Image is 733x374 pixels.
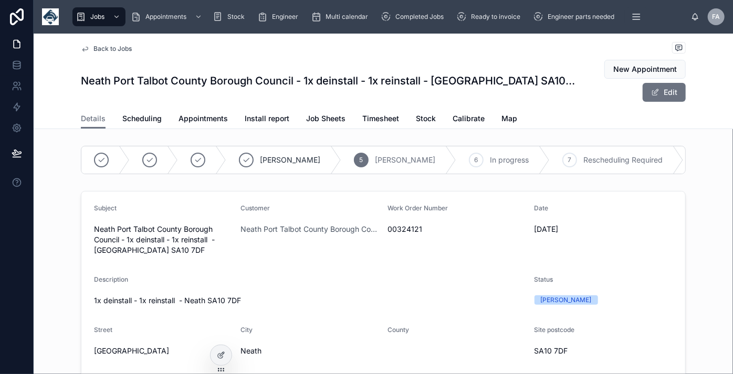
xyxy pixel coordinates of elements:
span: Install report [245,113,289,124]
a: Multi calendar [308,7,375,26]
a: Appointments [128,7,207,26]
span: [PERSON_NAME] [260,155,320,165]
a: Details [81,109,106,129]
span: Stock [227,13,245,21]
a: Appointments [179,109,228,130]
span: Work Order Number [388,204,448,212]
span: Ready to invoice [471,13,520,21]
span: Neath [241,346,380,356]
div: [PERSON_NAME] [541,295,592,305]
span: In progress [490,155,529,165]
a: Job Sheets [306,109,345,130]
button: Edit [643,83,686,102]
div: scrollable content [67,5,691,28]
a: Stock [210,7,252,26]
span: Customer [241,204,270,212]
a: Completed Jobs [378,7,451,26]
a: Stock [416,109,436,130]
span: Description [94,275,128,283]
span: 00324121 [388,224,526,234]
span: Engineer parts needed [548,13,614,21]
h1: Neath Port Talbot County Borough Council - 1x deinstall - 1x reinstall - [GEOGRAPHIC_DATA] SA10 7... [81,73,575,88]
a: Engineer parts needed [530,7,622,26]
span: Neath Port Talbot County Borough Council - 1x deinstall - 1x reinstall - [GEOGRAPHIC_DATA] SA10 7DF [94,224,233,255]
span: FA [713,13,720,21]
span: Scheduling [122,113,162,124]
a: Install report [245,109,289,130]
span: Job Sheets [306,113,345,124]
span: City [241,326,253,334]
span: Appointments [145,13,186,21]
span: County [388,326,409,334]
span: Engineer [272,13,298,21]
span: SA10 7DF [535,346,673,356]
span: Back to Jobs [93,45,132,53]
span: [GEOGRAPHIC_DATA] [94,346,233,356]
button: New Appointment [604,60,686,79]
span: Map [501,113,517,124]
span: Stock [416,113,436,124]
span: Appointments [179,113,228,124]
span: [PERSON_NAME] [375,155,435,165]
span: Details [81,113,106,124]
span: Date [535,204,549,212]
span: [DATE] [535,224,673,234]
span: Street [94,326,112,334]
span: Multi calendar [326,13,368,21]
span: 1x deinstall - 1x reinstall - Neath SA10 7DF [94,296,241,305]
a: Timesheet [362,109,399,130]
span: 6 [475,156,478,164]
span: Status [535,275,553,283]
a: Jobs [72,7,125,26]
a: Calibrate [453,109,485,130]
span: New Appointment [613,64,677,74]
img: App logo [42,8,59,25]
a: Map [501,109,517,130]
span: Subject [94,204,117,212]
a: Scheduling [122,109,162,130]
a: Back to Jobs [81,45,132,53]
a: Neath Port Talbot County Borough Council [241,224,380,234]
a: Ready to invoice [453,7,528,26]
span: Completed Jobs [395,13,444,21]
span: Site postcode [535,326,575,334]
span: Jobs [90,13,104,21]
a: Engineer [254,7,306,26]
span: 7 [568,156,572,164]
span: Timesheet [362,113,399,124]
span: 5 [360,156,363,164]
span: Rescheduling Required [583,155,663,165]
span: Calibrate [453,113,485,124]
